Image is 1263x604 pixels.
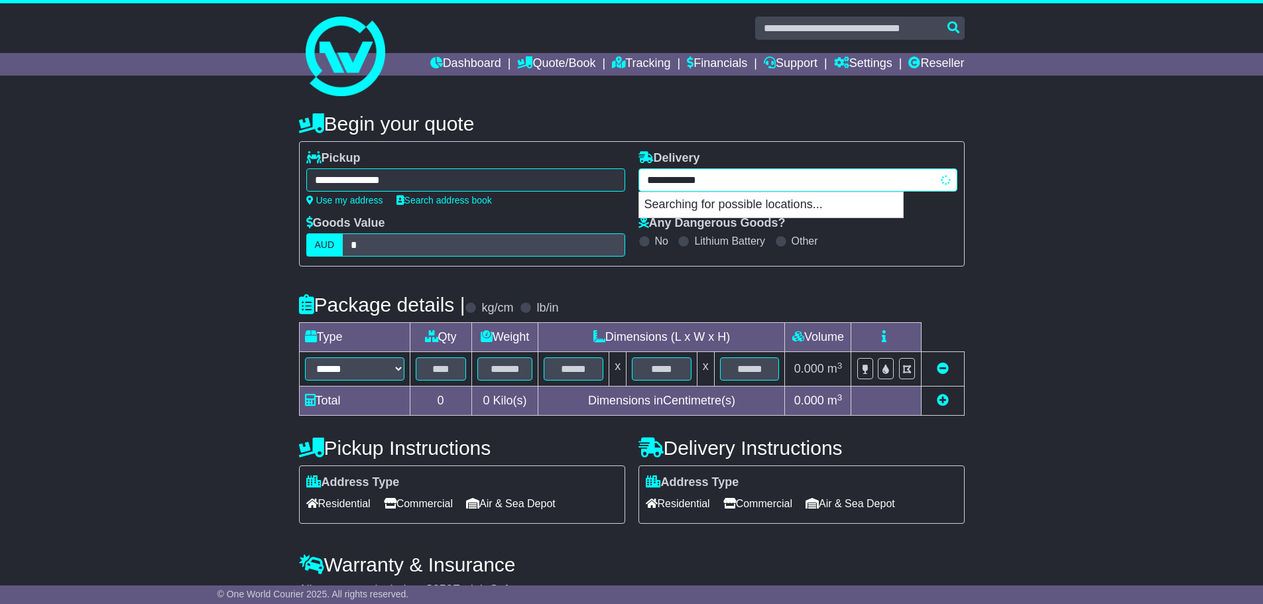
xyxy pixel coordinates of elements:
span: 250 [433,583,453,596]
td: Dimensions in Centimetre(s) [538,387,785,416]
typeahead: Please provide city [638,168,957,192]
a: Add new item [937,394,949,407]
span: Commercial [384,493,453,514]
span: 0.000 [794,362,824,375]
a: Tracking [612,53,670,76]
td: Total [299,387,410,416]
td: Volume [785,323,851,352]
label: Address Type [306,475,400,490]
a: Settings [834,53,892,76]
label: Goods Value [306,216,385,231]
a: Dashboard [430,53,501,76]
label: lb/in [536,301,558,316]
h4: Warranty & Insurance [299,554,965,575]
a: Support [764,53,817,76]
a: Use my address [306,195,383,206]
td: 0 [410,387,471,416]
label: Pickup [306,151,361,166]
td: Qty [410,323,471,352]
span: m [827,394,843,407]
label: Other [792,235,818,247]
label: kg/cm [481,301,513,316]
sup: 3 [837,393,843,402]
label: Address Type [646,475,739,490]
td: x [697,352,714,387]
label: No [655,235,668,247]
td: Kilo(s) [471,387,538,416]
h4: Begin your quote [299,113,965,135]
h4: Package details | [299,294,465,316]
span: Commercial [723,493,792,514]
a: Search address book [396,195,492,206]
label: Lithium Battery [694,235,765,247]
a: Remove this item [937,362,949,375]
td: Weight [471,323,538,352]
a: Financials [687,53,747,76]
span: Residential [306,493,371,514]
a: Quote/Book [517,53,595,76]
span: Residential [646,493,710,514]
span: Air & Sea Depot [466,493,556,514]
td: x [609,352,627,387]
label: Delivery [638,151,700,166]
td: Type [299,323,410,352]
p: Searching for possible locations... [639,192,903,217]
h4: Delivery Instructions [638,437,965,459]
label: Any Dangerous Goods? [638,216,786,231]
span: 0 [483,394,489,407]
span: m [827,362,843,375]
a: Reseller [908,53,964,76]
div: All our quotes include a $ FreightSafe warranty. [299,583,965,597]
sup: 3 [837,361,843,371]
label: AUD [306,233,343,257]
span: © One World Courier 2025. All rights reserved. [217,589,409,599]
span: 0.000 [794,394,824,407]
td: Dimensions (L x W x H) [538,323,785,352]
h4: Pickup Instructions [299,437,625,459]
span: Air & Sea Depot [806,493,895,514]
